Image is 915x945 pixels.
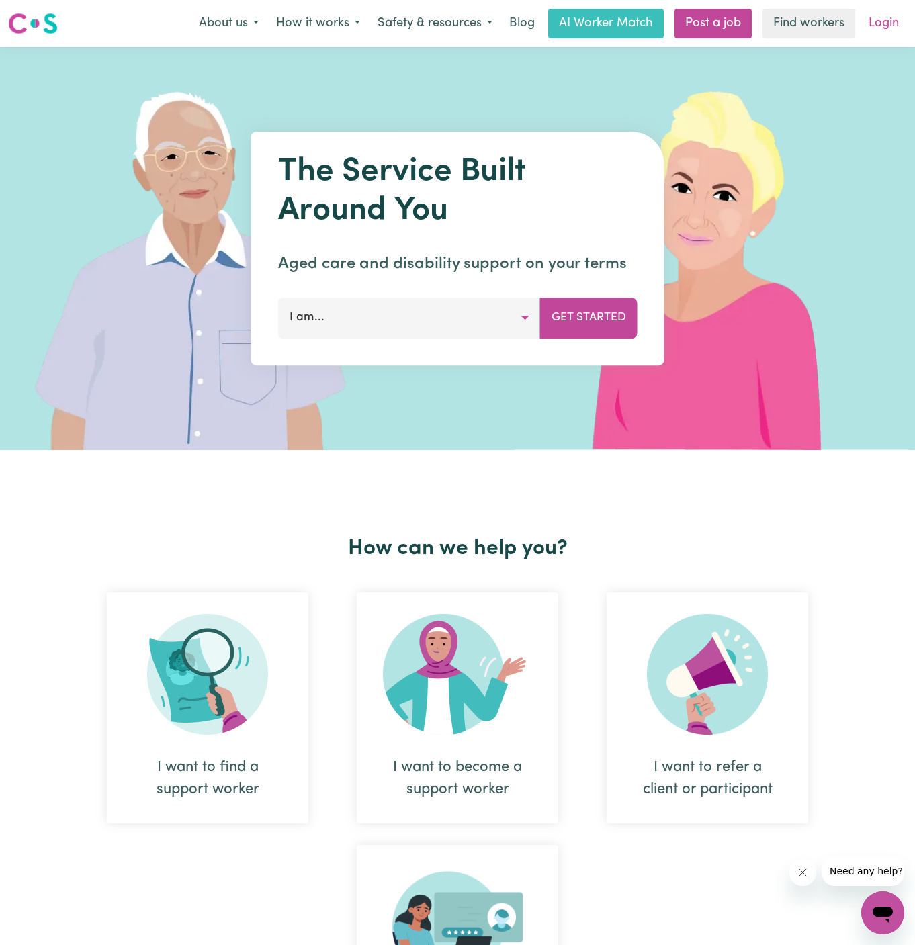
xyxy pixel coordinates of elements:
[383,614,532,735] img: Become Worker
[861,9,907,38] a: Login
[357,592,558,823] div: I want to become a support worker
[267,9,369,38] button: How it works
[762,9,855,38] a: Find workers
[389,756,526,801] div: I want to become a support worker
[278,298,541,338] button: I am...
[139,756,276,801] div: I want to find a support worker
[540,298,638,338] button: Get Started
[647,614,768,735] img: Refer
[190,9,267,38] button: About us
[107,592,308,823] div: I want to find a support worker
[822,856,904,886] iframe: Message from company
[8,8,58,39] a: Careseekers logo
[278,153,638,230] h1: The Service Built Around You
[861,891,904,934] iframe: Button to launch messaging window
[83,536,832,561] h2: How can we help you?
[501,9,543,38] a: Blog
[369,9,501,38] button: Safety & resources
[147,614,268,735] img: Search
[8,11,58,36] img: Careseekers logo
[278,252,638,276] p: Aged care and disability support on your terms
[639,756,776,801] div: I want to refer a client or participant
[548,9,664,38] a: AI Worker Match
[789,859,816,886] iframe: Close message
[607,592,808,823] div: I want to refer a client or participant
[674,9,752,38] a: Post a job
